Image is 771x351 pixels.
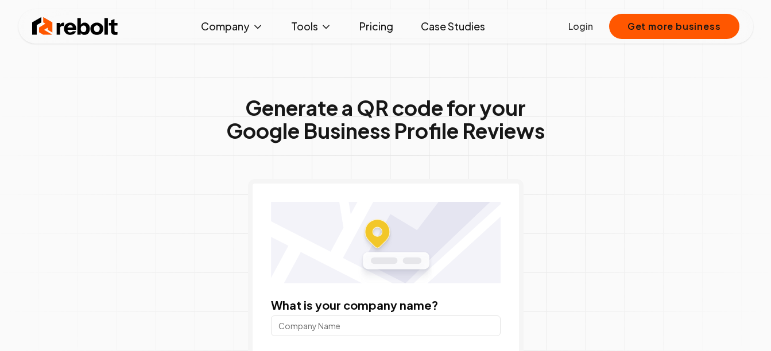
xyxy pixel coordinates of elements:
h1: Generate a QR code for your Google Business Profile Reviews [226,96,545,142]
img: Location map [271,202,501,283]
button: Get more business [609,14,739,39]
img: Rebolt Logo [32,15,118,38]
a: Login [568,19,593,33]
label: What is your company name? [271,298,438,312]
a: Case Studies [412,15,494,38]
input: Company Name [271,315,501,336]
button: Company [192,15,273,38]
button: Tools [282,15,341,38]
a: Pricing [350,15,402,38]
